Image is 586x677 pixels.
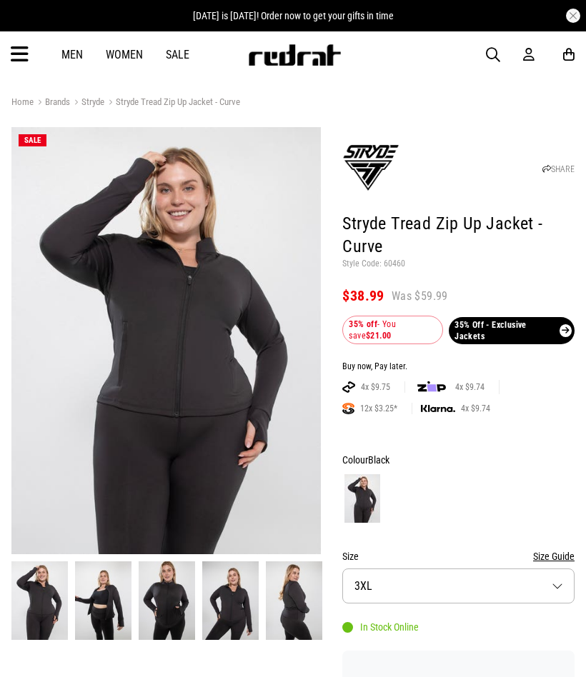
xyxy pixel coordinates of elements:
a: Stryde Tread Zip Up Jacket - Curve [104,96,240,110]
img: Stryde Tread Zip Up Jacket - Curve in Black [202,561,259,639]
img: Stryde Tread Zip Up Jacket - Curve in Black [139,561,195,639]
img: KLARNA [421,405,455,413]
div: Size [342,548,575,565]
img: Redrat logo [247,44,342,66]
div: In Stock Online [342,621,419,633]
img: Stryde Tread Zip Up Jacket - Curve in Black [266,561,322,639]
span: $38.99 [342,287,384,304]
a: Women [106,48,143,61]
div: Colour [342,451,575,468]
span: [DATE] is [DATE]! Order now to get your gifts in time [193,10,394,21]
img: Black [344,474,380,523]
button: 3XL [342,568,575,603]
b: $21.00 [366,331,391,341]
a: Men [61,48,83,61]
span: 4x $9.74 [450,381,490,393]
span: 3XL [354,579,372,593]
b: 35% off [349,319,377,329]
span: 12x $3.25* [354,403,403,414]
img: AFTERPAY [342,381,355,393]
button: Next [8,598,16,600]
a: 35% Off - Exclusive Jackets [449,317,575,344]
img: Stryde [342,139,399,196]
span: Was $59.99 [392,289,448,304]
span: SALE [24,136,41,145]
span: 4x $9.74 [455,403,496,414]
a: Brands [34,96,70,110]
div: - You save [342,316,443,344]
a: Sale [166,48,189,61]
h1: Stryde Tread Zip Up Jacket - Curve [342,213,575,259]
a: Stryde [70,96,104,110]
img: SPLITPAY [342,403,354,414]
button: Size Guide [533,548,575,565]
iframe: Customer reviews powered by Trustpilot [342,659,575,673]
a: Home [11,96,34,107]
div: Buy now, Pay later. [342,361,575,373]
img: zip [417,380,446,394]
img: Stryde Tread Zip Up Jacket - Curve in Black [11,127,322,554]
span: 4x $9.75 [355,381,396,393]
img: Stryde Tread Zip Up Jacket - Curve in Black [75,561,131,639]
p: Style Code: 60460 [342,259,575,270]
img: Stryde Tread Zip Up Jacket - Curve in Black [11,561,68,639]
span: Black [368,454,389,466]
a: SHARE [542,164,575,174]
